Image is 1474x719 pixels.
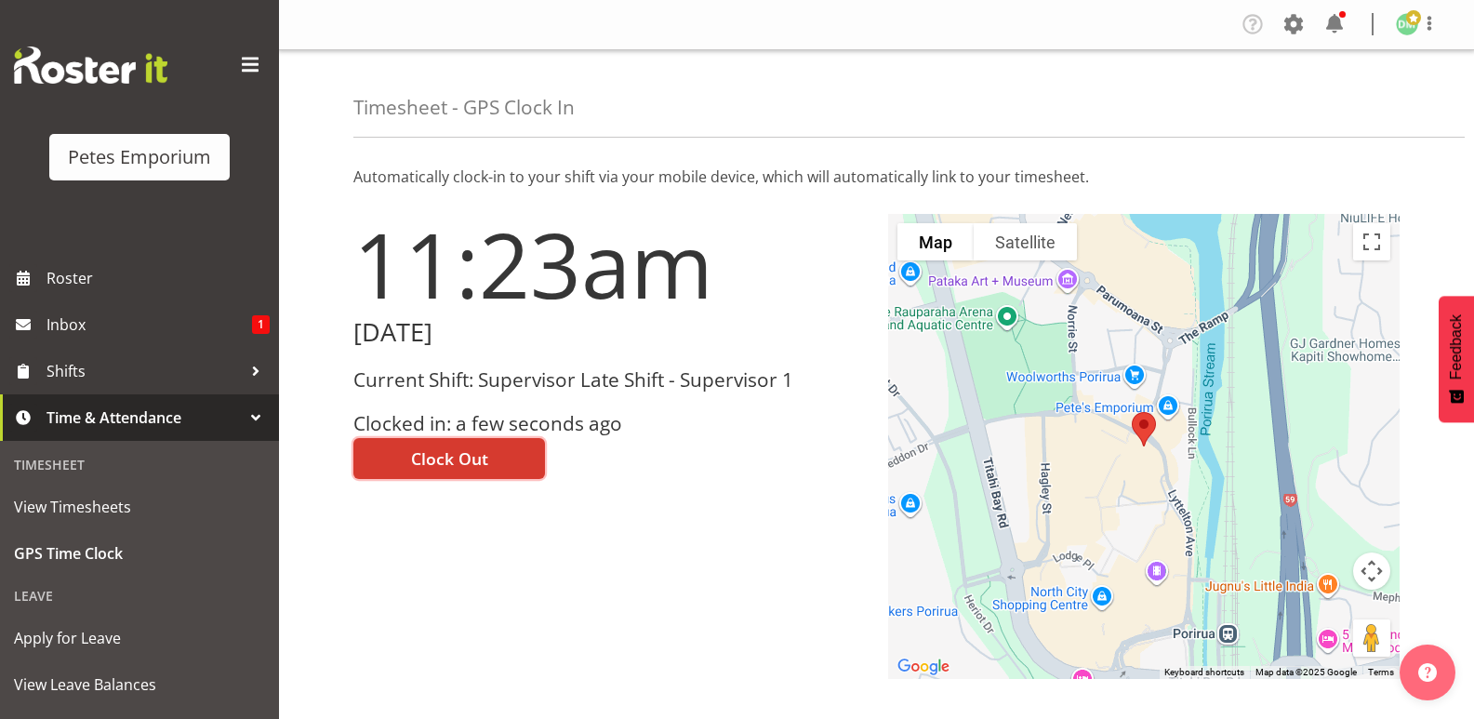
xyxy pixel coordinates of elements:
[46,357,242,385] span: Shifts
[5,577,274,615] div: Leave
[353,97,575,118] h4: Timesheet - GPS Clock In
[14,624,265,652] span: Apply for Leave
[1164,666,1244,679] button: Keyboard shortcuts
[5,484,274,530] a: View Timesheets
[14,493,265,521] span: View Timesheets
[1439,296,1474,422] button: Feedback - Show survey
[46,264,270,292] span: Roster
[1353,223,1390,260] button: Toggle fullscreen view
[5,530,274,577] a: GPS Time Clock
[353,413,866,434] h3: Clocked in: a few seconds ago
[1353,619,1390,657] button: Drag Pegman onto the map to open Street View
[1368,667,1394,677] a: Terms (opens in new tab)
[897,223,974,260] button: Show street map
[1255,667,1357,677] span: Map data ©2025 Google
[411,446,488,471] span: Clock Out
[1448,314,1465,379] span: Feedback
[14,47,167,84] img: Rosterit website logo
[5,446,274,484] div: Timesheet
[353,438,545,479] button: Clock Out
[5,615,274,661] a: Apply for Leave
[14,539,265,567] span: GPS Time Clock
[46,311,252,339] span: Inbox
[252,315,270,334] span: 1
[5,661,274,708] a: View Leave Balances
[46,404,242,432] span: Time & Attendance
[1396,13,1418,35] img: david-mcauley697.jpg
[14,671,265,699] span: View Leave Balances
[353,318,866,347] h2: [DATE]
[353,214,866,314] h1: 11:23am
[1353,553,1390,590] button: Map camera controls
[353,166,1400,188] p: Automatically clock-in to your shift via your mobile device, which will automatically link to you...
[893,655,954,679] a: Open this area in Google Maps (opens a new window)
[974,223,1077,260] button: Show satellite imagery
[1418,663,1437,682] img: help-xxl-2.png
[68,143,211,171] div: Petes Emporium
[893,655,954,679] img: Google
[353,369,866,391] h3: Current Shift: Supervisor Late Shift - Supervisor 1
